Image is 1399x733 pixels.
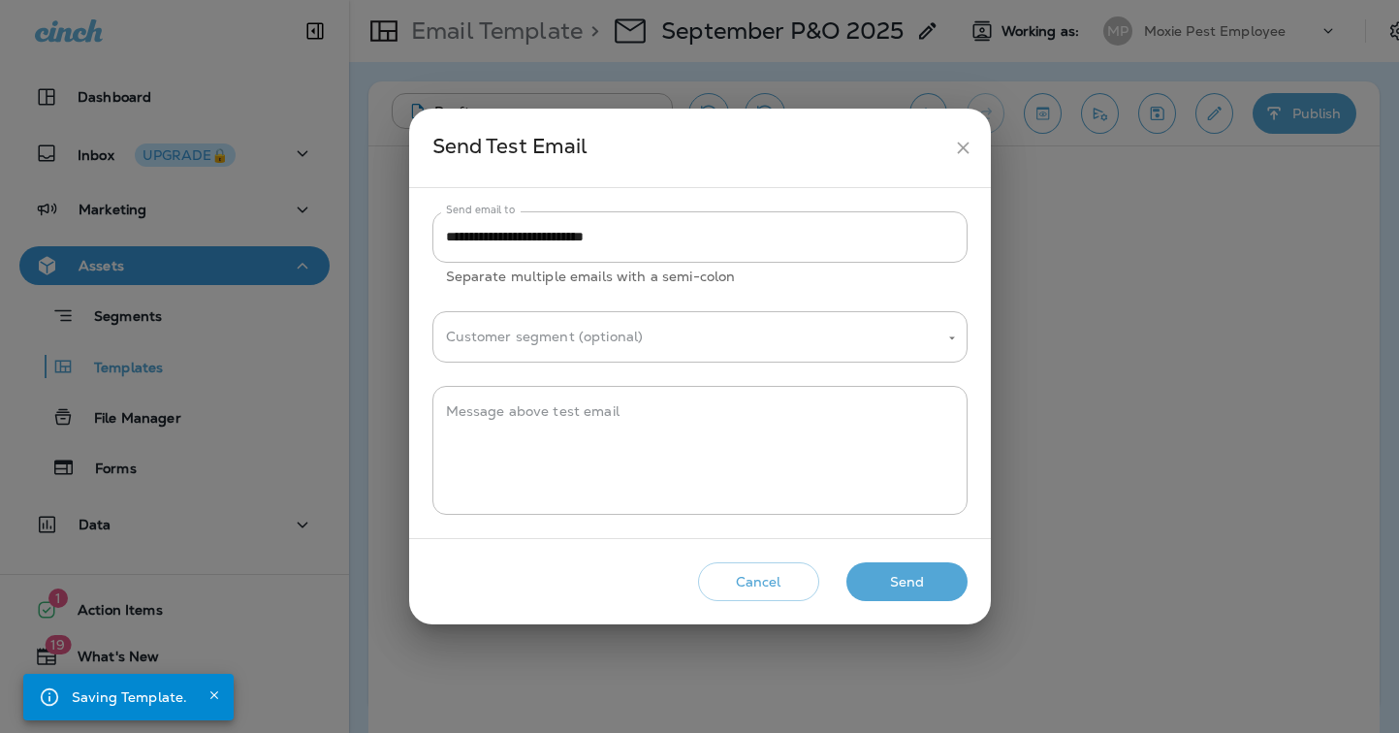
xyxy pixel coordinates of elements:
button: Send [846,562,968,602]
label: Send email to [446,203,515,217]
button: Open [943,330,961,347]
button: close [945,130,981,166]
div: Send Test Email [432,130,945,166]
button: Close [203,684,226,707]
div: Saving Template. [72,680,187,715]
button: Cancel [698,562,819,602]
p: Separate multiple emails with a semi-colon [446,266,954,288]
